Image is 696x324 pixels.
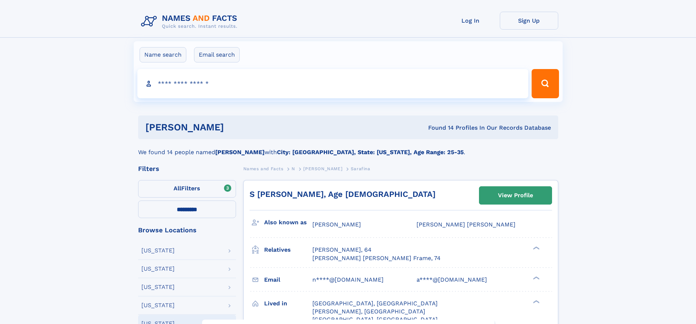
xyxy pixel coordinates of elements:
[141,302,175,308] div: [US_STATE]
[138,12,243,31] img: Logo Names and Facts
[277,149,464,156] b: City: [GEOGRAPHIC_DATA], State: [US_STATE], Age Range: 25-35
[137,69,529,98] input: search input
[292,166,295,171] span: N
[194,47,240,62] label: Email search
[141,248,175,254] div: [US_STATE]
[250,190,436,199] a: S [PERSON_NAME], Age [DEMOGRAPHIC_DATA]
[174,185,181,192] span: All
[312,308,425,315] span: [PERSON_NAME], [GEOGRAPHIC_DATA]
[264,297,312,310] h3: Lived in
[498,187,533,204] div: View Profile
[531,299,540,304] div: ❯
[264,216,312,229] h3: Also known as
[141,284,175,290] div: [US_STATE]
[351,166,370,171] span: Sarafina
[215,149,265,156] b: [PERSON_NAME]
[500,12,558,30] a: Sign Up
[312,221,361,228] span: [PERSON_NAME]
[531,246,540,251] div: ❯
[303,166,342,171] span: [PERSON_NAME]
[417,221,516,228] span: [PERSON_NAME] [PERSON_NAME]
[264,274,312,286] h3: Email
[141,266,175,272] div: [US_STATE]
[243,164,284,173] a: Names and Facts
[312,316,438,323] span: [GEOGRAPHIC_DATA], [GEOGRAPHIC_DATA]
[138,227,236,233] div: Browse Locations
[145,123,326,132] h1: [PERSON_NAME]
[479,187,552,204] a: View Profile
[312,254,441,262] a: [PERSON_NAME] [PERSON_NAME] Frame, 74
[303,164,342,173] a: [PERSON_NAME]
[532,69,559,98] button: Search Button
[138,165,236,172] div: Filters
[531,275,540,280] div: ❯
[312,300,438,307] span: [GEOGRAPHIC_DATA], [GEOGRAPHIC_DATA]
[441,12,500,30] a: Log In
[264,244,312,256] h3: Relatives
[326,124,551,132] div: Found 14 Profiles In Our Records Database
[312,246,372,254] a: [PERSON_NAME], 64
[138,139,558,157] div: We found 14 people named with .
[140,47,186,62] label: Name search
[138,180,236,198] label: Filters
[292,164,295,173] a: N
